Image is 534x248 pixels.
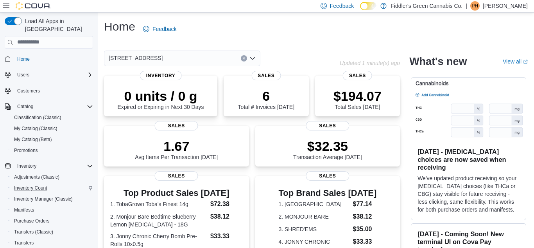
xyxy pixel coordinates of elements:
span: My Catalog (Beta) [14,136,52,143]
div: Transaction Average [DATE] [293,138,362,160]
span: Inventory [17,163,36,169]
p: | [466,1,467,11]
a: Transfers (Classic) [11,227,56,237]
span: Inventory [140,71,182,80]
span: Sales [251,71,281,80]
dt: 4. JONNY CHRONIC [278,238,349,246]
span: Sales [155,121,198,130]
dd: $33.33 [210,232,243,241]
span: My Catalog (Classic) [14,125,57,132]
span: Adjustments (Classic) [14,174,59,180]
button: My Catalog (Classic) [8,123,96,134]
a: My Catalog (Classic) [11,124,61,133]
div: Total # Invoices [DATE] [238,88,294,110]
span: Sales [343,71,372,80]
span: Transfers (Classic) [11,227,93,237]
span: Manifests [14,207,34,213]
img: Cova [16,2,51,10]
span: Inventory Manager (Classic) [11,194,93,204]
span: Purchase Orders [11,216,93,226]
span: [STREET_ADDRESS] [109,53,163,63]
span: Classification (Classic) [14,114,61,121]
span: Load All Apps in [GEOGRAPHIC_DATA] [22,17,93,33]
span: Customers [17,88,40,94]
button: Promotions [8,145,96,156]
button: Catalog [2,101,96,112]
dt: 3. SHRED'EMS [278,225,349,233]
button: Inventory [14,161,39,171]
button: Inventory Count [8,183,96,194]
span: Catalog [17,103,33,110]
div: Patricia Higenell [470,1,480,11]
dd: $33.33 [353,237,377,246]
p: 0 units / 0 g [118,88,204,104]
div: Avg Items Per Transaction [DATE] [135,138,218,160]
span: My Catalog (Beta) [11,135,93,144]
button: Purchase Orders [8,215,96,226]
span: PH [472,1,478,11]
button: Inventory Manager (Classic) [8,194,96,205]
button: Users [2,69,96,80]
dd: $38.12 [210,212,243,221]
button: Users [14,70,32,80]
dt: 2. MONJOUR BARE [278,213,349,221]
span: Adjustments (Classic) [11,172,93,182]
a: Inventory Count [11,183,50,193]
span: Transfers (Classic) [14,229,53,235]
dt: 1. [GEOGRAPHIC_DATA] [278,200,349,208]
span: Users [14,70,93,80]
span: Sales [306,171,349,181]
span: My Catalog (Classic) [11,124,93,133]
span: Feedback [330,2,354,10]
span: Inventory Manager (Classic) [14,196,73,202]
dt: 2. Monjour Bare Bedtime Blueberry Lemon [MEDICAL_DATA] - 18G [110,213,207,228]
button: Home [2,53,96,65]
span: Classification (Classic) [11,113,93,122]
p: We've updated product receiving so your [MEDICAL_DATA] choices (like THCa or CBG) stay visible fo... [418,174,520,214]
a: Adjustments (Classic) [11,172,63,182]
dt: 1. TobaGrown Toba's Finest 14g [110,200,207,208]
svg: External link [523,60,528,64]
span: Sales [155,171,198,181]
span: Users [17,72,29,78]
dd: $35.00 [353,224,377,234]
button: My Catalog (Beta) [8,134,96,145]
span: Inventory Count [14,185,47,191]
p: $194.07 [333,88,382,104]
a: View allExternal link [503,58,528,65]
h3: [DATE] - [MEDICAL_DATA] choices are now saved when receiving [418,148,520,171]
dd: $72.38 [210,199,243,209]
p: Fiddler's Green Cannabis Co. [391,1,462,11]
a: My Catalog (Beta) [11,135,55,144]
div: Total Sales [DATE] [333,88,382,110]
span: Home [17,56,30,62]
dd: $38.12 [353,212,377,221]
span: Sales [306,121,349,130]
p: Updated 1 minute(s) ago [340,60,400,66]
span: Manifests [11,205,93,215]
h3: Top Brand Sales [DATE] [278,188,376,198]
a: Customers [14,86,43,96]
a: Inventory Manager (Classic) [11,194,76,204]
span: Promotions [14,147,38,154]
button: Transfers (Classic) [8,226,96,237]
p: $32.35 [293,138,362,154]
span: Customers [14,86,93,96]
dd: $77.14 [353,199,377,209]
h2: What's new [409,55,467,68]
a: Purchase Orders [11,216,53,226]
span: Feedback [152,25,176,33]
a: Manifests [11,205,37,215]
h1: Home [104,19,135,34]
a: Home [14,54,33,64]
a: Transfers [11,238,37,248]
p: 1.67 [135,138,218,154]
span: Inventory [14,161,93,171]
button: Manifests [8,205,96,215]
p: [PERSON_NAME] [483,1,528,11]
span: Purchase Orders [14,218,50,224]
span: Transfers [11,238,93,248]
span: Home [14,54,93,64]
button: Adjustments (Classic) [8,172,96,183]
button: Clear input [241,55,247,62]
